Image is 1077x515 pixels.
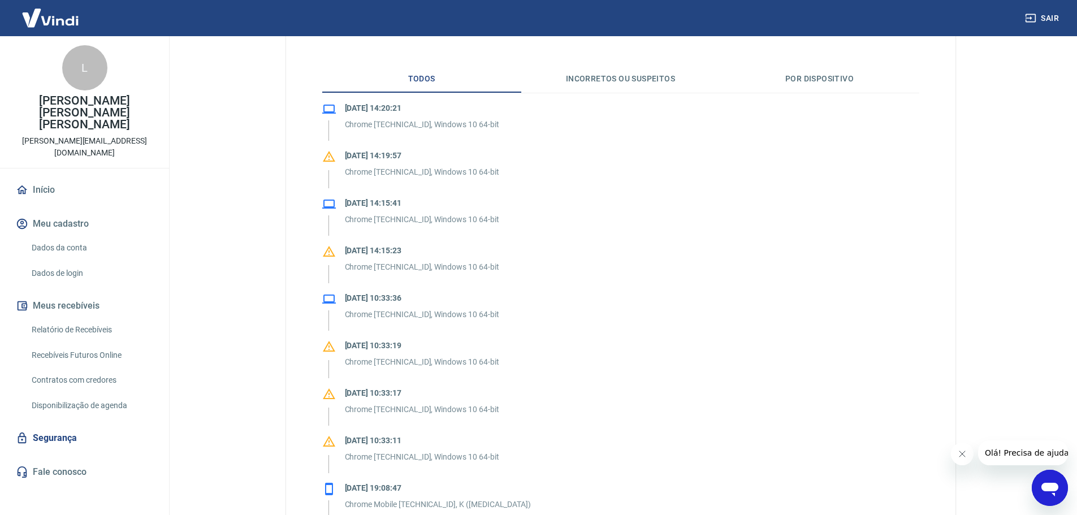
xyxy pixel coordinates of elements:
[345,499,531,510] p: Chrome Mobile [TECHNICAL_ID], K ([MEDICAL_DATA])
[1032,470,1068,506] iframe: Botão para abrir a janela de mensagens
[345,404,499,416] p: Chrome [TECHNICAL_ID], Windows 10 64-bit
[345,356,499,368] p: Chrome [TECHNICAL_ID], Windows 10 64-bit
[345,387,499,399] p: [DATE] 10:33:17
[9,135,160,159] p: [PERSON_NAME][EMAIL_ADDRESS][DOMAIN_NAME]
[27,318,155,341] a: Relatório de Recebíveis
[7,8,95,17] span: Olá! Precisa de ajuda?
[1023,8,1063,29] button: Sair
[951,443,974,465] iframe: Fechar mensagem
[27,344,155,367] a: Recebíveis Futuros Online
[62,45,107,90] div: L
[27,394,155,417] a: Disponibilização de agenda
[14,460,155,484] a: Fale conosco
[14,178,155,202] a: Início
[345,292,499,304] p: [DATE] 10:33:36
[322,66,521,93] button: Todos
[345,150,499,162] p: [DATE] 14:19:57
[720,66,919,93] button: Por dispositivo
[345,340,499,352] p: [DATE] 10:33:19
[14,211,155,236] button: Meu cadastro
[345,102,499,114] p: [DATE] 14:20:21
[27,262,155,285] a: Dados de login
[14,426,155,451] a: Segurança
[345,451,499,463] p: Chrome [TECHNICAL_ID], Windows 10 64-bit
[345,482,531,494] p: [DATE] 19:08:47
[978,440,1068,465] iframe: Mensagem da empresa
[345,119,499,131] p: Chrome [TECHNICAL_ID], Windows 10 64-bit
[27,236,155,259] a: Dados da conta
[345,214,499,226] p: Chrome [TECHNICAL_ID], Windows 10 64-bit
[521,66,720,93] button: Incorretos ou suspeitos
[14,293,155,318] button: Meus recebíveis
[345,435,499,447] p: [DATE] 10:33:11
[14,1,87,35] img: Vindi
[345,166,499,178] p: Chrome [TECHNICAL_ID], Windows 10 64-bit
[345,261,499,273] p: Chrome [TECHNICAL_ID], Windows 10 64-bit
[9,95,160,131] p: [PERSON_NAME] [PERSON_NAME] [PERSON_NAME]
[345,309,499,321] p: Chrome [TECHNICAL_ID], Windows 10 64-bit
[27,369,155,392] a: Contratos com credores
[345,197,499,209] p: [DATE] 14:15:41
[345,245,499,257] p: [DATE] 14:15:23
